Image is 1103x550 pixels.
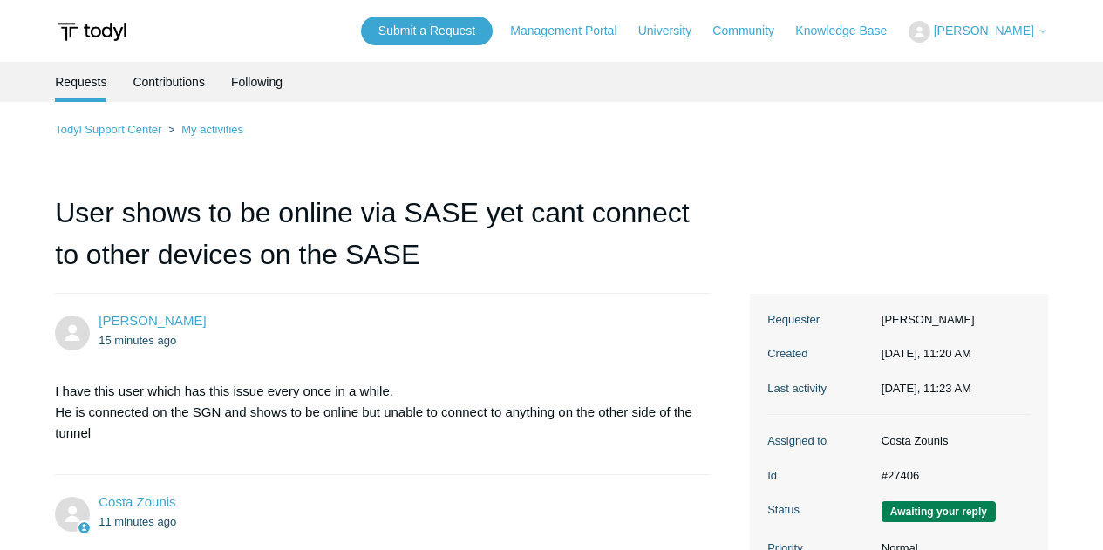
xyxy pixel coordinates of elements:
[99,494,175,509] a: Costa Zounis
[882,347,971,360] time: 08/13/2025, 11:20
[133,62,205,102] a: Contributions
[873,432,1031,450] dd: Costa Zounis
[181,123,243,136] a: My activities
[55,62,106,102] li: Requests
[767,380,873,397] dt: Last activity
[361,17,493,45] a: Submit a Request
[882,501,996,522] span: We are waiting for you to respond
[767,345,873,363] dt: Created
[55,381,692,444] p: I have this user which has this issue every once in a while. He is connected on the SGN and shows...
[638,22,709,40] a: University
[55,192,710,294] h1: User shows to be online via SASE yet cant connect to other devices on the SASE
[909,21,1048,43] button: [PERSON_NAME]
[55,123,161,136] a: Todyl Support Center
[55,16,129,48] img: Todyl Support Center Help Center home page
[510,22,634,40] a: Management Portal
[712,22,792,40] a: Community
[934,24,1034,37] span: [PERSON_NAME]
[767,501,873,519] dt: Status
[99,313,206,328] a: [PERSON_NAME]
[873,467,1031,485] dd: #27406
[99,313,206,328] span: Jose Fontao
[882,382,971,395] time: 08/13/2025, 11:23
[99,515,176,528] time: 08/13/2025, 11:23
[55,123,165,136] li: Todyl Support Center
[767,432,873,450] dt: Assigned to
[767,311,873,329] dt: Requester
[165,123,243,136] li: My activities
[795,22,904,40] a: Knowledge Base
[99,334,176,347] time: 08/13/2025, 11:20
[767,467,873,485] dt: Id
[873,311,1031,329] dd: [PERSON_NAME]
[231,62,283,102] a: Following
